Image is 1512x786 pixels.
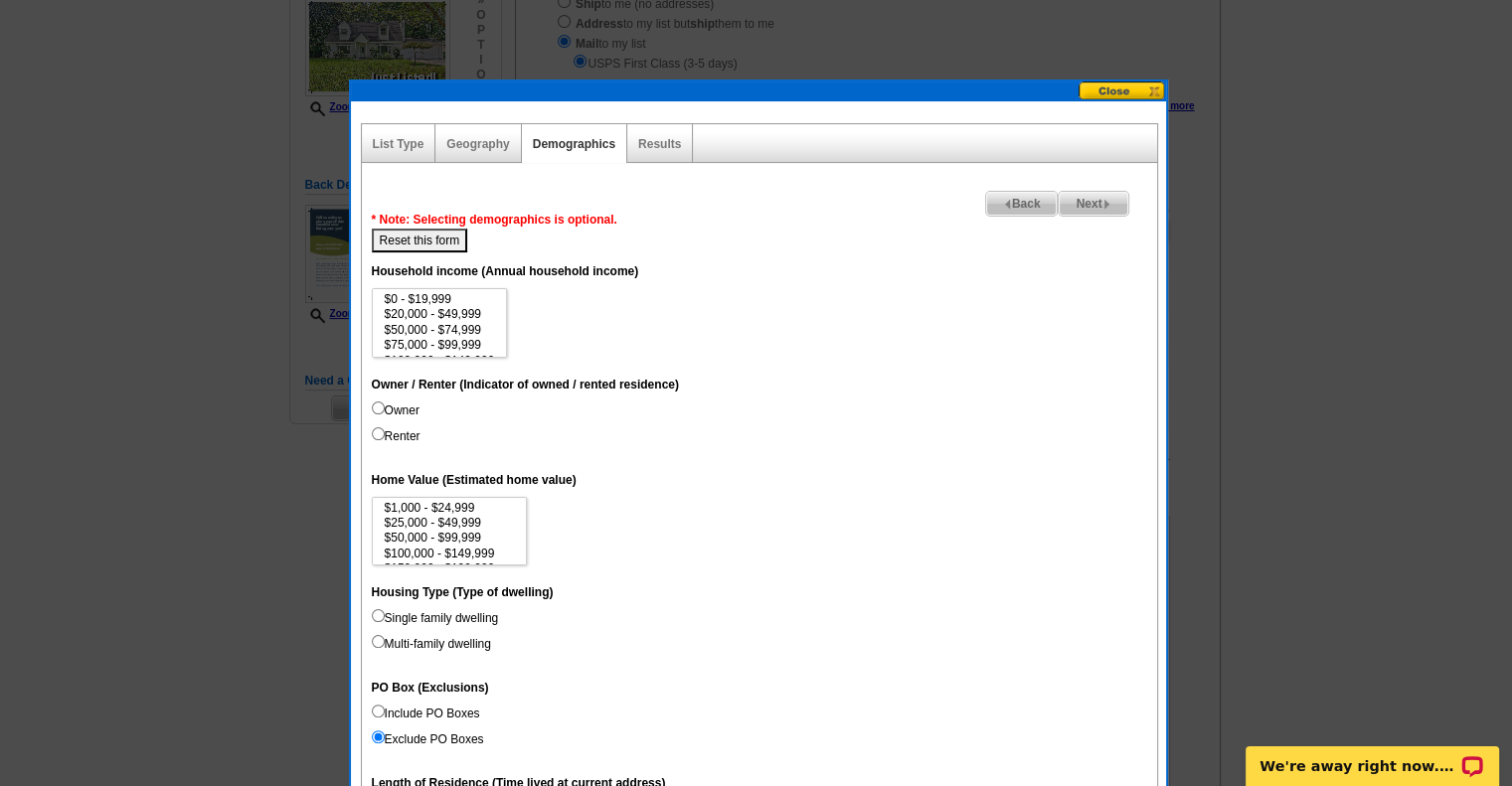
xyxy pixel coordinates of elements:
[372,705,480,722] label: Include PO Boxes
[372,635,491,653] label: Multi-family dwelling
[985,191,1059,217] a: Back
[372,679,489,697] label: PO Box (Exclusions)
[372,376,679,393] label: Owner / Renter (Indicator of owned / rented residence)
[372,609,385,622] input: Single family dwelling
[383,323,497,338] option: $50,000 - $74,999
[383,516,517,531] option: $25,000 - $49,999
[372,213,617,227] span: * Note: Selecting demographics is optional.
[372,730,484,748] label: Exclude PO Boxes
[1059,192,1127,216] span: Next
[383,561,517,576] option: $150,000 - $199,999
[372,705,385,717] input: Include PO Boxes
[383,547,517,561] option: $100,000 - $149,999
[372,471,577,489] label: Home Value (Estimated home value)
[1233,723,1512,786] iframe: LiveChat chat widget
[986,192,1058,216] span: Back
[383,531,517,546] option: $50,000 - $99,999
[372,401,420,419] label: Owner
[383,501,517,516] option: $1,000 - $24,999
[1003,200,1012,209] img: button-prev-arrow-gray.png
[372,401,385,414] input: Owner
[533,137,615,151] a: Demographics
[372,262,639,280] label: Household income (Annual household income)
[383,307,497,322] option: $20,000 - $49,999
[383,338,497,353] option: $75,000 - $99,999
[1058,191,1128,217] a: Next
[1102,200,1111,209] img: button-next-arrow-gray.png
[383,292,497,307] option: $0 - $19,999
[446,137,509,151] a: Geography
[383,354,497,369] option: $100,000 - $149,999
[638,137,681,151] a: Results
[372,635,385,648] input: Multi-family dwelling
[372,427,420,445] label: Renter
[373,137,424,151] a: List Type
[372,609,499,627] label: Single family dwelling
[372,730,385,743] input: Exclude PO Boxes
[372,229,468,252] button: Reset this form
[372,583,554,601] label: Housing Type (Type of dwelling)
[372,427,385,440] input: Renter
